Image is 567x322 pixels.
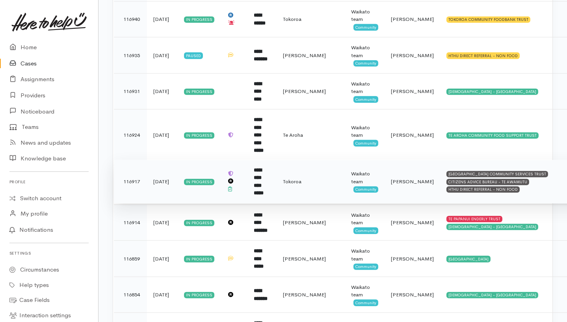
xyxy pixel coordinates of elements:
span: Community [353,24,378,30]
div: [DEMOGRAPHIC_DATA] - [GEOGRAPHIC_DATA] [446,292,538,298]
td: 116940 [114,1,147,37]
span: Tokoroa [283,16,301,22]
div: In progress [184,220,214,226]
td: 116935 [114,37,147,74]
div: Waikato team [351,44,378,59]
div: [DEMOGRAPHIC_DATA] - [GEOGRAPHIC_DATA] [446,89,538,95]
div: Waikato team [351,8,378,23]
div: [GEOGRAPHIC_DATA] COMMUNITY SERVICES TRUST [446,171,548,177]
span: Community [353,60,378,67]
td: 116859 [114,241,147,277]
span: [PERSON_NAME] [391,291,434,298]
h6: Settings [9,248,89,259]
div: In progress [184,179,214,185]
span: [PERSON_NAME] [391,219,434,226]
span: Tokoroa [283,178,301,185]
td: [DATE] [147,205,178,241]
div: TOKOROA COMMUNITY FOODBANK TRUST [446,17,530,23]
td: [DATE] [147,37,178,74]
td: [DATE] [147,277,178,313]
span: Community [353,264,378,270]
td: 116854 [114,277,147,313]
span: Te Aroha [283,132,303,138]
span: [PERSON_NAME] [391,16,434,22]
div: In progress [184,256,214,262]
span: Community [353,227,378,234]
span: Community [353,300,378,306]
span: [PERSON_NAME] [283,255,326,262]
td: [DATE] [147,160,178,203]
td: [DATE] [147,1,178,37]
div: [DEMOGRAPHIC_DATA] - [GEOGRAPHIC_DATA] [446,224,538,230]
span: [PERSON_NAME] [391,178,434,185]
div: HTHU DIRECT REFERRAL - NON FOOD [446,186,520,193]
td: 116917 [114,160,147,203]
span: Community [353,96,378,102]
div: Waikato team [351,124,378,139]
span: Community [353,140,378,146]
span: [PERSON_NAME] [391,132,434,138]
span: Community [353,186,378,193]
span: [PERSON_NAME] [283,291,326,298]
div: HTHU DIRECT REFERRAL - NON FOOD [446,52,520,59]
span: [PERSON_NAME] [283,219,326,226]
div: TE AROHA COMMUNITY FOOD SUPPORT TRUST [446,132,539,139]
span: [PERSON_NAME] [391,88,434,95]
h6: Profile [9,177,89,187]
div: Paused [184,52,203,59]
div: Waikato team [351,80,378,95]
div: In progress [184,17,214,23]
span: [PERSON_NAME] [283,52,326,59]
div: TE PAPANUI ENDERLY TRUST [446,216,502,222]
div: Waikato team [351,211,378,227]
td: [DATE] [147,73,178,110]
span: [PERSON_NAME] [283,88,326,95]
span: [PERSON_NAME] [391,255,434,262]
div: In progress [184,292,214,298]
td: 116924 [114,110,147,161]
td: [DATE] [147,110,178,161]
div: In progress [184,132,214,139]
td: [DATE] [147,241,178,277]
div: Waikato team [351,283,378,299]
td: 116914 [114,205,147,241]
div: CITIZENS ADVICE BUREAU - TE AWAMUTU [446,179,529,185]
div: [GEOGRAPHIC_DATA] [446,256,491,262]
span: [PERSON_NAME] [391,52,434,59]
td: 116931 [114,73,147,110]
div: Waikato team [351,247,378,262]
div: Waikato team [351,170,378,185]
div: In progress [184,89,214,95]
